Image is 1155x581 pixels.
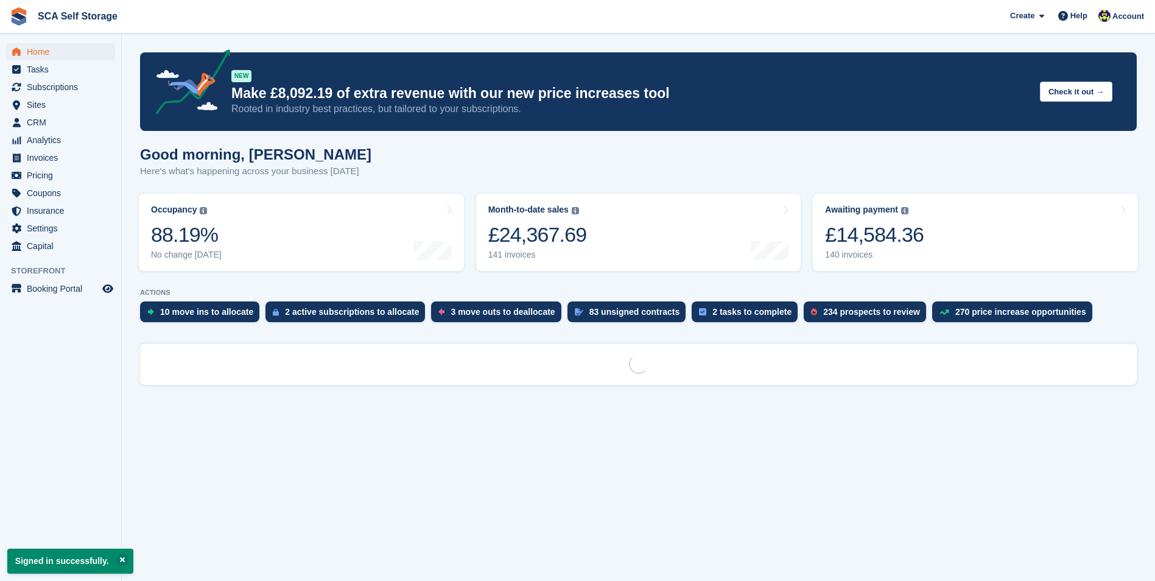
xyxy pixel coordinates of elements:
a: menu [6,220,115,237]
a: menu [6,238,115,255]
div: £24,367.69 [488,222,587,247]
img: active_subscription_to_allocate_icon-d502201f5373d7db506a760aba3b589e785aa758c864c3986d89f69b8ff3... [273,308,279,316]
a: 2 active subscriptions to allocate [265,301,431,328]
span: Booking Portal [27,280,100,297]
img: icon-info-grey-7440780725fd019a000dd9b08b2336e03edf1995a4989e88bcd33f0948082b44.svg [572,207,579,214]
span: Home [27,43,100,60]
a: menu [6,61,115,78]
img: prospect-51fa495bee0391a8d652442698ab0144808aea92771e9ea1ae160a38d050c398.svg [811,308,817,315]
span: Sites [27,96,100,113]
div: NEW [231,70,251,82]
div: 234 prospects to review [823,307,920,317]
span: Insurance [27,202,100,219]
img: icon-info-grey-7440780725fd019a000dd9b08b2336e03edf1995a4989e88bcd33f0948082b44.svg [200,207,207,214]
p: ACTIONS [140,289,1137,297]
p: Make £8,092.19 of extra revenue with our new price increases tool [231,85,1030,102]
span: Analytics [27,132,100,149]
a: SCA Self Storage [33,6,122,26]
p: Here's what's happening across your business [DATE] [140,164,371,178]
span: Capital [27,238,100,255]
div: 83 unsigned contracts [589,307,680,317]
button: Check it out → [1040,82,1112,102]
a: 270 price increase opportunities [932,301,1098,328]
a: menu [6,149,115,166]
a: menu [6,185,115,202]
div: 140 invoices [825,250,924,260]
a: menu [6,96,115,113]
a: 3 move outs to deallocate [431,301,567,328]
div: 10 move ins to allocate [160,307,253,317]
span: Settings [27,220,100,237]
a: menu [6,280,115,297]
a: menu [6,167,115,184]
span: CRM [27,114,100,131]
p: Rooted in industry best practices, but tailored to your subscriptions. [231,102,1030,116]
div: Month-to-date sales [488,205,569,215]
a: 2 tasks to complete [692,301,804,328]
div: 2 tasks to complete [712,307,792,317]
span: Account [1112,10,1144,23]
div: No change [DATE] [151,250,222,260]
span: Tasks [27,61,100,78]
img: icon-info-grey-7440780725fd019a000dd9b08b2336e03edf1995a4989e88bcd33f0948082b44.svg [901,207,908,214]
a: Preview store [100,281,115,296]
span: Storefront [11,265,121,277]
a: Awaiting payment £14,584.36 140 invoices [813,194,1138,271]
div: 88.19% [151,222,222,247]
span: Coupons [27,185,100,202]
a: menu [6,43,115,60]
div: 141 invoices [488,250,587,260]
a: menu [6,114,115,131]
span: Create [1010,10,1034,22]
div: £14,584.36 [825,222,924,247]
img: contract_signature_icon-13c848040528278c33f63329250d36e43548de30e8caae1d1a13099fd9432cc5.svg [575,308,583,315]
div: Awaiting payment [825,205,898,215]
a: 83 unsigned contracts [567,301,692,328]
div: 270 price increase opportunities [955,307,1086,317]
span: Subscriptions [27,79,100,96]
a: 234 prospects to review [804,301,932,328]
a: menu [6,132,115,149]
img: price_increase_opportunities-93ffe204e8149a01c8c9dc8f82e8f89637d9d84a8eef4429ea346261dce0b2c0.svg [939,309,949,315]
div: 2 active subscriptions to allocate [285,307,419,317]
span: Invoices [27,149,100,166]
a: 10 move ins to allocate [140,301,265,328]
img: Thomas Webb [1098,10,1111,22]
div: 3 move outs to deallocate [451,307,555,317]
img: move_outs_to_deallocate_icon-f764333ba52eb49d3ac5e1228854f67142a1ed5810a6f6cc68b1a99e826820c5.svg [438,308,444,315]
img: move_ins_to_allocate_icon-fdf77a2bb77ea45bf5b3d319d69a93e2d87916cf1d5bf7949dd705db3b84f3ca.svg [147,308,154,315]
a: menu [6,79,115,96]
a: menu [6,202,115,219]
img: task-75834270c22a3079a89374b754ae025e5fb1db73e45f91037f5363f120a921f8.svg [699,308,706,315]
a: Month-to-date sales £24,367.69 141 invoices [476,194,801,271]
div: Occupancy [151,205,197,215]
img: stora-icon-8386f47178a22dfd0bd8f6a31ec36ba5ce8667c1dd55bd0f319d3a0aa187defe.svg [10,7,28,26]
p: Signed in successfully. [7,549,133,574]
span: Help [1070,10,1087,22]
span: Pricing [27,167,100,184]
h1: Good morning, [PERSON_NAME] [140,146,371,163]
a: Occupancy 88.19% No change [DATE] [139,194,464,271]
img: price-adjustments-announcement-icon-8257ccfd72463d97f412b2fc003d46551f7dbcb40ab6d574587a9cd5c0d94... [146,49,231,119]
